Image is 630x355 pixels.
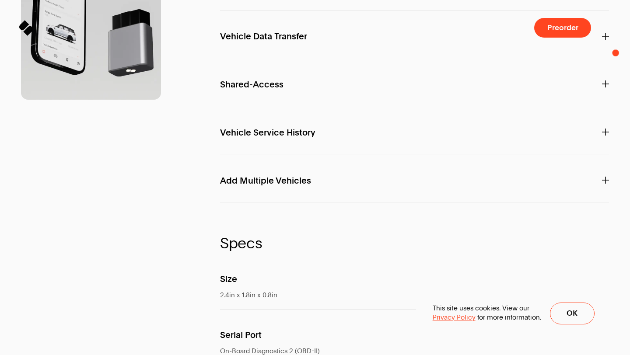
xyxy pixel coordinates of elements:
[255,236,262,251] span: s
[246,236,255,251] span: c
[220,80,283,89] span: Shared-Access
[433,304,541,322] p: This site uses cookies. View our for more information.
[220,331,262,340] span: Serial Port
[220,128,315,137] span: Vehicle Service History
[547,24,578,32] span: Preorder
[220,32,307,41] span: Vehicle Data Transfer
[220,291,570,300] span: 2.4in x 1.8in x 0.8in
[220,176,311,185] span: Add Multiple Vehicles
[433,313,476,322] a: Privacy Policy
[220,275,237,284] span: Size
[534,18,591,38] button: Preorder a SPARQ Diagnostics Device
[220,291,277,300] span: 2.4in x 1.8in x 0.8in
[229,236,238,251] span: p
[550,303,595,324] button: Ok
[567,310,577,317] span: Ok
[238,236,246,251] span: e
[220,236,609,251] span: Specs
[220,236,229,251] span: S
